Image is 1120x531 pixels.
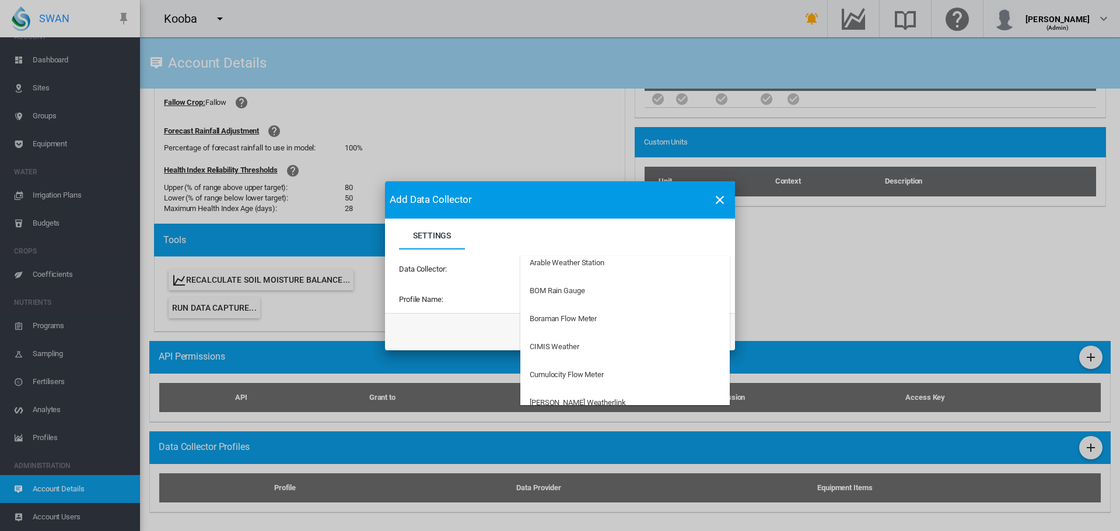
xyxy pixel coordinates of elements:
[530,342,579,352] div: CIMIS Weather
[530,370,604,380] div: Cumulocity Flow Meter
[530,314,597,324] div: Boraman Flow Meter
[530,398,626,408] div: [PERSON_NAME] Weatherlink
[530,258,604,268] div: Arable Weather Station
[530,286,585,296] div: BOM Rain Gauge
